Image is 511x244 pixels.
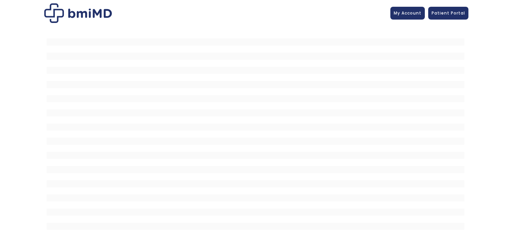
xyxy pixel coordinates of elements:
iframe: MDI Patient Messaging Portal [47,31,464,234]
a: Patient Portal [428,7,468,20]
img: Patient Messaging Portal [44,3,112,23]
span: Patient Portal [432,10,465,16]
a: My Account [390,7,425,20]
span: My Account [394,10,421,16]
